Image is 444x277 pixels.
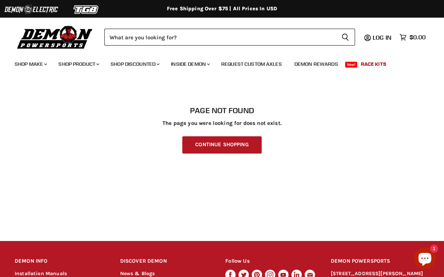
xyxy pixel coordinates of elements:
a: Demon Rewards [289,57,344,72]
span: $0.00 [409,34,426,41]
form: Product [104,29,355,46]
input: Search [104,29,336,46]
img: Demon Powersports [15,24,95,50]
a: Shop Discounted [105,57,164,72]
inbox-online-store-chat: Shopify online store chat [412,247,438,271]
a: Shop Product [53,57,104,72]
img: TGB Logo 2 [59,3,114,17]
h2: DEMON POWERSPORTS [331,253,429,270]
p: The page you were looking for does not exist. [15,120,429,126]
a: Shop Make [9,57,51,72]
a: Inside Demon [165,57,214,72]
a: Request Custom Axles [216,57,287,72]
button: Search [336,29,355,46]
a: Installation Manuals [15,270,67,277]
h2: Follow Us [225,253,317,270]
img: Demon Electric Logo 2 [4,3,59,17]
h1: Page not found [15,106,429,115]
a: Continue Shopping [182,136,261,154]
a: Race Kits [355,57,392,72]
h2: DISCOVER DEMON [120,253,212,270]
a: Log in [369,34,396,41]
a: $0.00 [396,32,429,43]
h2: DEMON INFO [15,253,106,270]
span: Log in [373,34,391,41]
a: News & Blogs [120,270,155,277]
ul: Main menu [9,54,424,72]
span: New! [345,62,358,68]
